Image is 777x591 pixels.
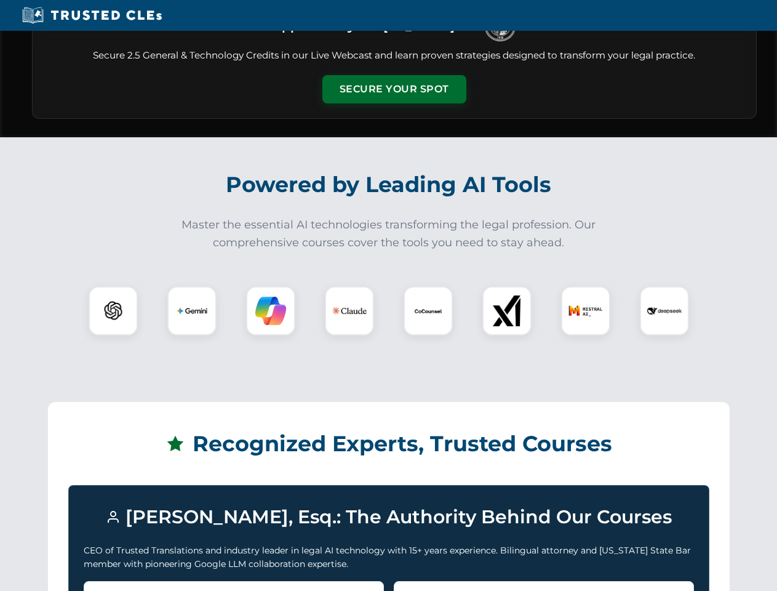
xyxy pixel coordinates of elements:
[89,286,138,336] div: ChatGPT
[404,286,453,336] div: CoCounsel
[246,286,295,336] div: Copilot
[568,294,603,328] img: Mistral AI Logo
[173,216,604,252] p: Master the essential AI technologies transforming the legal profession. Our comprehensive courses...
[413,295,444,326] img: CoCounsel Logo
[18,6,165,25] img: Trusted CLEs
[325,286,374,336] div: Claude
[647,294,682,328] img: DeepSeek Logo
[68,422,709,465] h2: Recognized Experts, Trusted Courses
[332,294,367,328] img: Claude Logo
[561,286,610,336] div: Mistral AI
[84,544,694,571] p: CEO of Trusted Translations and industry leader in legal AI technology with 15+ years experience....
[95,293,131,329] img: ChatGPT Logo
[640,286,689,336] div: DeepSeek
[482,286,532,336] div: xAI
[177,295,207,326] img: Gemini Logo
[492,295,522,326] img: xAI Logo
[84,501,694,534] h3: [PERSON_NAME], Esq.: The Authority Behind Our Courses
[322,75,466,103] button: Secure Your Spot
[167,286,217,336] div: Gemini
[47,49,741,63] p: Secure 2.5 General & Technology Credits in our Live Webcast and learn proven strategies designed ...
[48,163,730,206] h2: Powered by Leading AI Tools
[255,295,286,326] img: Copilot Logo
